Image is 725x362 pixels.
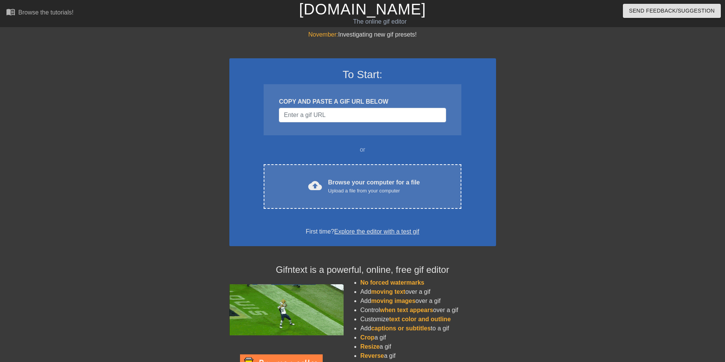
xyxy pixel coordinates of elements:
[249,145,476,154] div: or
[371,288,405,295] span: moving text
[360,287,496,296] li: Add over a gif
[245,17,514,26] div: The online gif editor
[360,315,496,324] li: Customize
[371,298,415,304] span: moving images
[360,351,496,360] li: a gif
[279,97,446,106] div: COPY AND PASTE A GIF URL BELOW
[229,30,496,39] div: Investigating new gif presets!
[6,7,74,19] a: Browse the tutorials!
[360,279,424,286] span: No forced watermarks
[229,284,344,335] img: football_small.gif
[308,31,338,38] span: November:
[18,9,74,16] div: Browse the tutorials!
[360,306,496,315] li: Control over a gif
[380,307,433,313] span: when text appears
[623,4,721,18] button: Send Feedback/Suggestion
[360,343,380,350] span: Resize
[279,108,446,122] input: Username
[334,228,419,235] a: Explore the editor with a test gif
[239,68,486,81] h3: To Start:
[6,7,15,16] span: menu_book
[360,324,496,333] li: Add to a gif
[360,333,496,342] li: a gif
[328,178,420,195] div: Browse your computer for a file
[239,227,486,236] div: First time?
[360,342,496,351] li: a gif
[629,6,715,16] span: Send Feedback/Suggestion
[371,325,431,332] span: captions or subtitles
[360,334,375,341] span: Crop
[299,1,426,18] a: [DOMAIN_NAME]
[328,187,420,195] div: Upload a file from your computer
[308,179,322,192] span: cloud_upload
[389,316,451,322] span: text color and outline
[229,264,496,276] h4: Gifntext is a powerful, online, free gif editor
[360,296,496,306] li: Add over a gif
[360,352,384,359] span: Reverse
